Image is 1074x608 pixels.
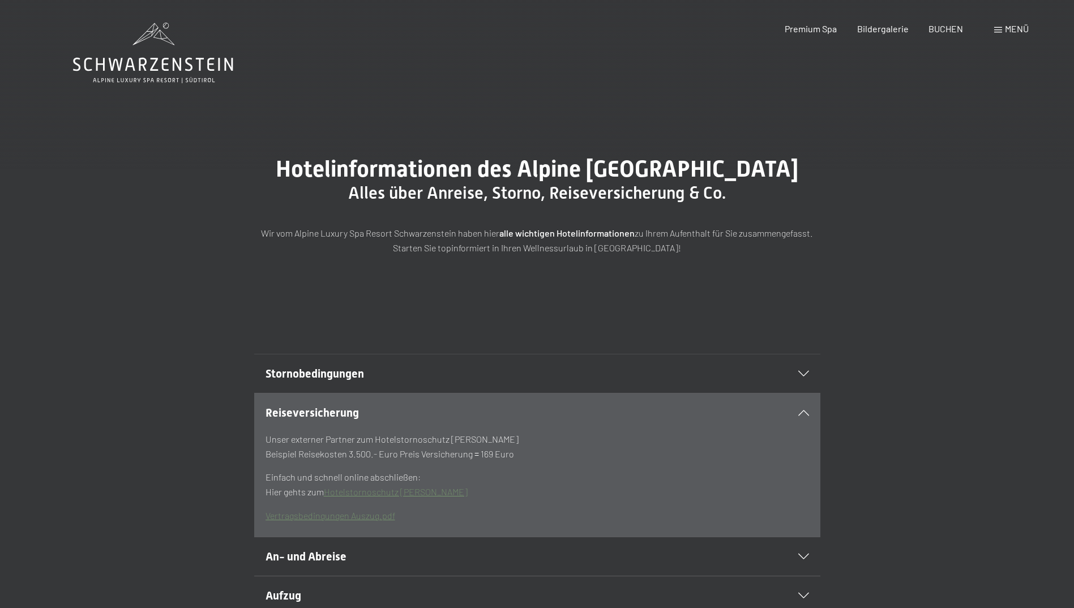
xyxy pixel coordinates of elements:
span: Menü [1005,23,1029,34]
span: Hotelinformationen des Alpine [GEOGRAPHIC_DATA] [276,156,798,182]
p: Wir vom Alpine Luxury Spa Resort Schwarzenstein haben hier zu Ihrem Aufenthalt für Sie zusammenge... [254,226,820,255]
a: BUCHEN [928,23,963,34]
span: Aufzug [266,589,301,602]
a: Bildergalerie [857,23,909,34]
span: An- und Abreise [266,550,346,563]
span: Alles über Anreise, Storno, Reiseversicherung & Co. [348,183,726,203]
p: Einfach und schnell online abschließen: Hier gehts zum [266,470,809,499]
a: Vertragsbedingungen Auszug.pdf [266,510,395,521]
strong: alle wichtigen Hotelinformationen [499,228,635,238]
span: Reiseversicherung [266,406,359,419]
span: Stornobedingungen [266,367,364,380]
p: Unser externer Partner zum Hotelstornoschutz [PERSON_NAME] Beispiel Reisekosten 3.500.- Euro Prei... [266,432,809,461]
a: Premium Spa [785,23,837,34]
a: Hotelstornoschutz [PERSON_NAME] [324,486,468,497]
